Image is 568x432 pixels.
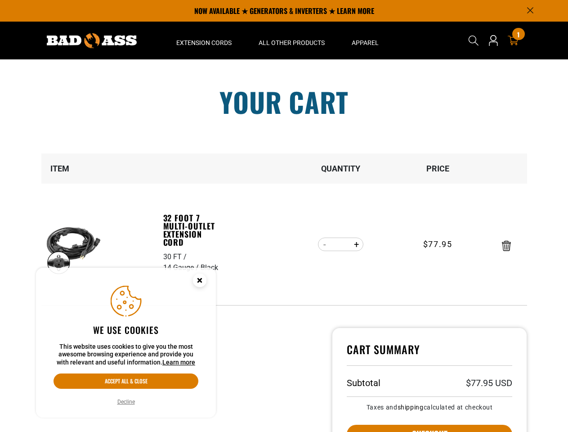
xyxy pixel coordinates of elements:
button: Decline [115,397,138,406]
th: Quantity [292,153,389,184]
span: All Other Products [259,39,325,47]
span: Apparel [352,39,379,47]
p: This website uses cookies to give you the most awesome browsing experience and provide you with r... [54,343,198,367]
span: Extension Cords [176,39,232,47]
div: 14 Gauge [163,262,201,273]
input: Quantity for 32 Foot 7 Multi-Outlet Extension Cord [332,237,349,252]
button: Accept all & close [54,373,198,389]
div: 30 FT [163,252,188,262]
span: 1 [517,31,519,38]
h4: Cart Summary [347,342,513,366]
small: Taxes and calculated at checkout [347,404,513,410]
span: $77.95 [423,238,452,250]
a: 32 Foot 7 Multi-Outlet Extension Cord [163,214,225,246]
h3: Subtotal [347,378,380,387]
h1: Your cart [35,88,534,115]
div: Black [201,262,218,273]
a: Remove 32 Foot 7 Multi-Outlet Extension Cord - 30 FT / 14 Gauge / Black [502,243,511,249]
th: Price [389,153,486,184]
img: Bad Ass Extension Cords [47,33,137,48]
summary: Search [466,33,481,48]
th: Item [41,153,163,184]
p: $77.95 USD [466,378,512,387]
a: shipping [398,404,424,411]
summary: All Other Products [245,22,338,59]
a: Learn more [162,359,195,366]
summary: Apparel [338,22,392,59]
h2: We use cookies [54,324,198,336]
aside: Cookie Consent [36,268,216,418]
summary: Extension Cords [163,22,245,59]
img: black [45,220,102,276]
